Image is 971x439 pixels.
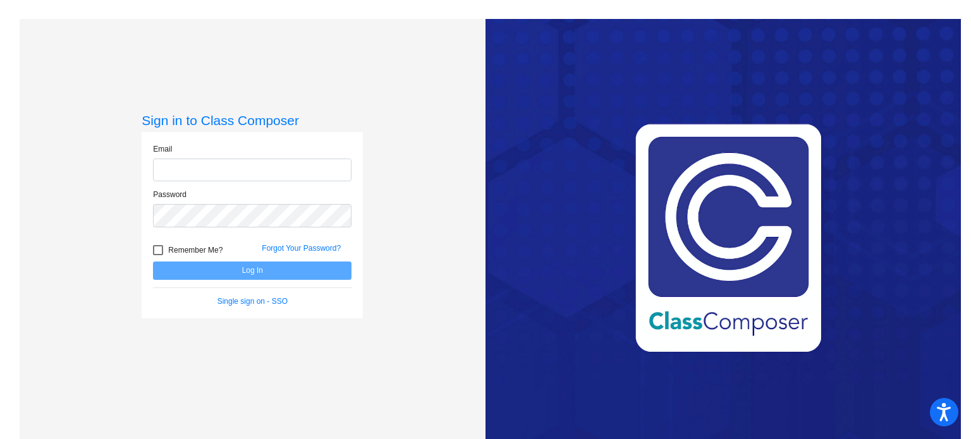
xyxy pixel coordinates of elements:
[142,112,363,128] h3: Sign in to Class Composer
[153,143,172,155] label: Email
[153,189,186,200] label: Password
[168,243,223,258] span: Remember Me?
[217,297,288,306] a: Single sign on - SSO
[262,244,341,253] a: Forgot Your Password?
[153,262,351,280] button: Log In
